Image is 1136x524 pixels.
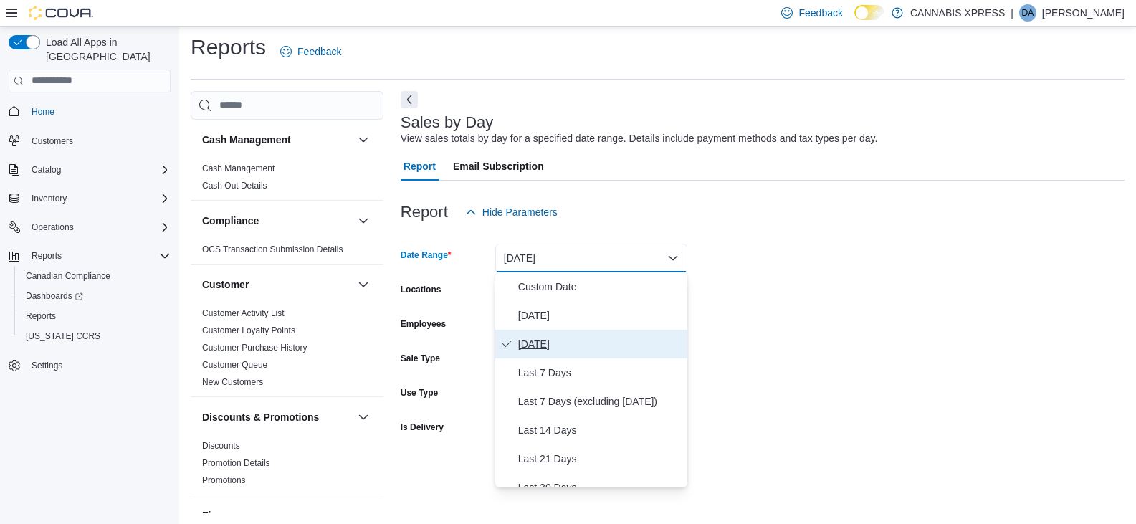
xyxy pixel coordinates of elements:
span: Inventory [26,190,171,207]
span: Last 7 Days [518,364,682,381]
a: Canadian Compliance [20,267,116,285]
button: Inventory [3,189,176,209]
span: Load All Apps in [GEOGRAPHIC_DATA] [40,35,171,64]
a: Promotions [202,475,246,485]
span: Customer Activity List [202,308,285,319]
span: Cash Out Details [202,180,267,191]
div: Daysha Amos [1019,4,1036,22]
a: [US_STATE] CCRS [20,328,106,345]
a: Customers [26,133,79,150]
p: | [1011,4,1013,22]
button: Operations [26,219,80,236]
span: Promotion Details [202,457,270,469]
button: Operations [3,217,176,237]
a: Reports [20,308,62,325]
span: Inventory [32,193,67,204]
button: Catalog [26,161,67,178]
button: Reports [14,306,176,326]
label: Employees [401,318,446,330]
h3: Discounts & Promotions [202,410,319,424]
span: Canadian Compliance [26,270,110,282]
span: Feedback [297,44,341,59]
span: Last 21 Days [518,450,682,467]
a: Promotion Details [202,458,270,468]
span: Email Subscription [453,152,544,181]
h3: Report [401,204,448,221]
span: Operations [32,221,74,233]
button: Catalog [3,160,176,180]
span: Reports [26,247,171,265]
img: Cova [29,6,93,20]
button: Cash Management [355,131,372,148]
div: View sales totals by day for a specified date range. Details include payment methods and tax type... [401,131,878,146]
label: Is Delivery [401,421,444,433]
div: Cash Management [191,160,383,200]
a: Cash Out Details [202,181,267,191]
div: Discounts & Promotions [191,437,383,495]
a: Settings [26,357,68,374]
a: Dashboards [14,286,176,306]
span: Settings [26,356,171,374]
a: Customer Activity List [202,308,285,318]
button: [DATE] [495,244,687,272]
button: Next [401,91,418,108]
button: Cash Management [202,133,352,147]
label: Sale Type [401,353,440,364]
button: Reports [3,246,176,266]
span: Customer Purchase History [202,342,307,353]
span: Customers [26,132,171,150]
input: Dark Mode [854,5,884,20]
span: Dashboards [26,290,83,302]
div: Customer [191,305,383,396]
button: Customer [355,276,372,293]
div: Select listbox [495,272,687,487]
a: Customer Queue [202,360,267,370]
span: Washington CCRS [20,328,171,345]
span: Last 14 Days [518,421,682,439]
span: Customer Queue [202,359,267,371]
button: Canadian Compliance [14,266,176,286]
a: Dashboards [20,287,89,305]
span: Catalog [26,161,171,178]
a: Cash Management [202,163,275,173]
span: Dark Mode [854,20,855,21]
span: Dashboards [20,287,171,305]
a: Feedback [275,37,347,66]
button: Finance [355,507,372,524]
button: Discounts & Promotions [202,410,352,424]
a: OCS Transaction Submission Details [202,244,343,254]
label: Locations [401,284,441,295]
div: Compliance [191,241,383,264]
a: New Customers [202,377,263,387]
span: Canadian Compliance [20,267,171,285]
button: Customers [3,130,176,151]
button: Reports [26,247,67,265]
span: Customer Loyalty Points [202,325,295,336]
span: Home [26,103,171,120]
button: Compliance [202,214,352,228]
button: Compliance [355,212,372,229]
span: DA [1022,4,1034,22]
span: Reports [32,250,62,262]
label: Date Range [401,249,452,261]
span: Custom Date [518,278,682,295]
h3: Customer [202,277,249,292]
span: Discounts [202,440,240,452]
span: Customers [32,135,73,147]
p: [PERSON_NAME] [1042,4,1125,22]
button: Discounts & Promotions [355,409,372,426]
span: Last 7 Days (excluding [DATE]) [518,393,682,410]
span: Settings [32,360,62,371]
button: Inventory [26,190,72,207]
a: Customer Loyalty Points [202,325,295,335]
button: Settings [3,355,176,376]
label: Use Type [401,387,438,399]
span: Promotions [202,475,246,486]
span: [DATE] [518,335,682,353]
h1: Reports [191,33,266,62]
h3: Compliance [202,214,259,228]
button: Hide Parameters [459,198,563,227]
button: [US_STATE] CCRS [14,326,176,346]
p: CANNABIS XPRESS [910,4,1005,22]
a: Customer Purchase History [202,343,307,353]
